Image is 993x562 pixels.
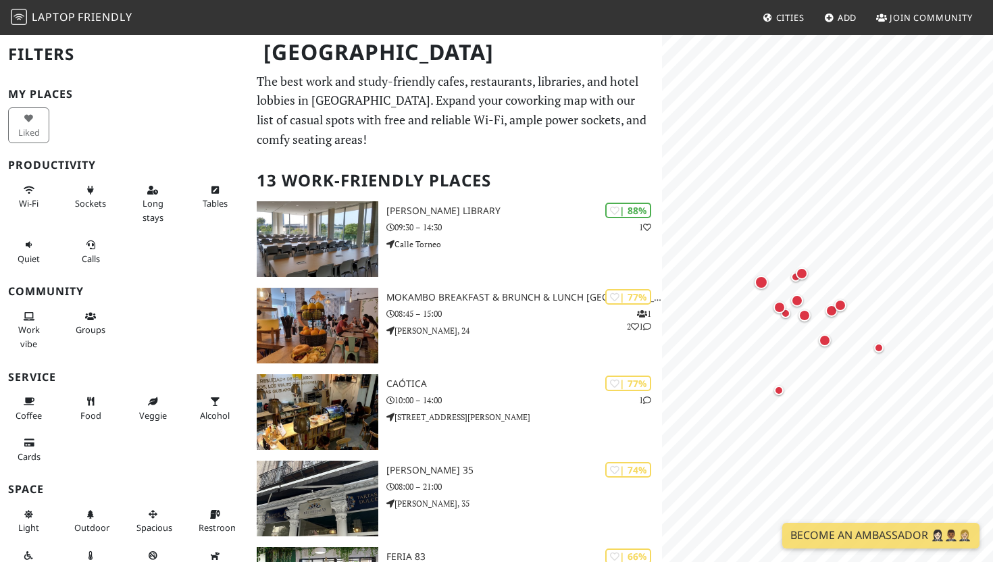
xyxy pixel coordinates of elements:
span: Coffee [16,409,42,421]
h3: Community [8,285,240,298]
h3: Mokambo Breakfast & Brunch & Lunch [GEOGRAPHIC_DATA] [386,292,662,303]
span: Add [838,11,857,24]
div: Map marker [793,265,811,282]
p: [PERSON_NAME], 24 [386,324,662,337]
div: Map marker [796,307,813,324]
a: Add [819,5,863,30]
span: Long stays [143,197,163,223]
span: Work-friendly tables [203,197,228,209]
span: Spacious [136,521,172,534]
a: Cities [757,5,810,30]
span: Quiet [18,253,40,265]
img: Caótica [257,374,378,450]
div: Map marker [752,273,771,292]
div: Map marker [816,332,834,349]
p: The best work and study-friendly cafes, restaurants, libraries, and hotel lobbies in [GEOGRAPHIC_... [257,72,655,149]
p: [PERSON_NAME], 35 [386,497,662,510]
p: Calle Torneo [386,238,662,251]
span: Cities [776,11,805,24]
a: Join Community [871,5,978,30]
button: Work vibe [8,305,49,355]
p: 1 2 1 [627,307,651,333]
button: Alcohol [195,390,236,426]
button: Quiet [8,234,49,270]
div: Map marker [788,292,806,309]
span: Power sockets [75,197,106,209]
span: Group tables [76,324,105,336]
span: Friendly [78,9,132,24]
a: Felipe González Márquez Library | 88% 1 [PERSON_NAME] Library 09:30 – 14:30 Calle Torneo [249,201,663,277]
span: Outdoor area [74,521,109,534]
a: Mokambo Breakfast & Brunch & Lunch Sevilla | 77% 121 Mokambo Breakfast & Brunch & Lunch [GEOGRAPH... [249,288,663,363]
button: Food [70,390,111,426]
h3: Space [8,483,240,496]
div: | 77% [605,289,651,305]
a: Recaredo 35 | 74% [PERSON_NAME] 35 08:00 – 21:00 [PERSON_NAME], 35 [249,461,663,536]
button: Cards [8,432,49,467]
p: 09:30 – 14:30 [386,221,662,234]
img: Felipe González Márquez Library [257,201,378,277]
div: | 88% [605,203,651,218]
h3: My Places [8,88,240,101]
h3: Productivity [8,159,240,172]
span: Veggie [139,409,167,421]
span: Video/audio calls [82,253,100,265]
div: Map marker [832,297,849,314]
a: LaptopFriendly LaptopFriendly [11,6,132,30]
h2: 13 Work-Friendly Places [257,160,655,201]
p: [STREET_ADDRESS][PERSON_NAME] [386,411,662,424]
button: Light [8,503,49,539]
button: Groups [70,305,111,341]
button: Spacious [132,503,174,539]
a: Become an Ambassador 🤵🏻‍♀️🤵🏾‍♂️🤵🏼‍♀️ [782,523,979,548]
button: Veggie [132,390,174,426]
img: Recaredo 35 [257,461,378,536]
h3: [PERSON_NAME] 35 [386,465,662,476]
div: Map marker [823,302,840,320]
button: Outdoor [70,503,111,539]
button: Coffee [8,390,49,426]
div: Map marker [771,299,788,316]
p: 08:45 – 15:00 [386,307,662,320]
p: 08:00 – 21:00 [386,480,662,493]
span: Laptop [32,9,76,24]
h1: [GEOGRAPHIC_DATA] [253,34,660,71]
img: LaptopFriendly [11,9,27,25]
span: People working [18,324,40,349]
div: Map marker [778,305,794,322]
h3: [PERSON_NAME] Library [386,205,662,217]
p: 10:00 – 14:00 [386,394,662,407]
button: Restroom [195,503,236,539]
button: Wi-Fi [8,179,49,215]
span: Restroom [199,521,238,534]
button: Tables [195,179,236,215]
img: Mokambo Breakfast & Brunch & Lunch Sevilla [257,288,378,363]
span: Natural light [18,521,39,534]
span: Credit cards [18,451,41,463]
span: Stable Wi-Fi [19,197,39,209]
span: Join Community [890,11,973,24]
button: Long stays [132,179,174,228]
a: Caótica | 77% 1 Caótica 10:00 – 14:00 [STREET_ADDRESS][PERSON_NAME] [249,374,663,450]
button: Sockets [70,179,111,215]
h2: Filters [8,34,240,75]
p: 1 [639,221,651,234]
div: | 77% [605,376,651,391]
div: Map marker [771,382,787,399]
span: Food [80,409,101,421]
div: | 74% [605,462,651,478]
div: Map marker [871,340,887,356]
span: Alcohol [200,409,230,421]
div: Map marker [788,269,804,285]
p: 1 [639,394,651,407]
h3: Service [8,371,240,384]
h3: Caótica [386,378,662,390]
button: Calls [70,234,111,270]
